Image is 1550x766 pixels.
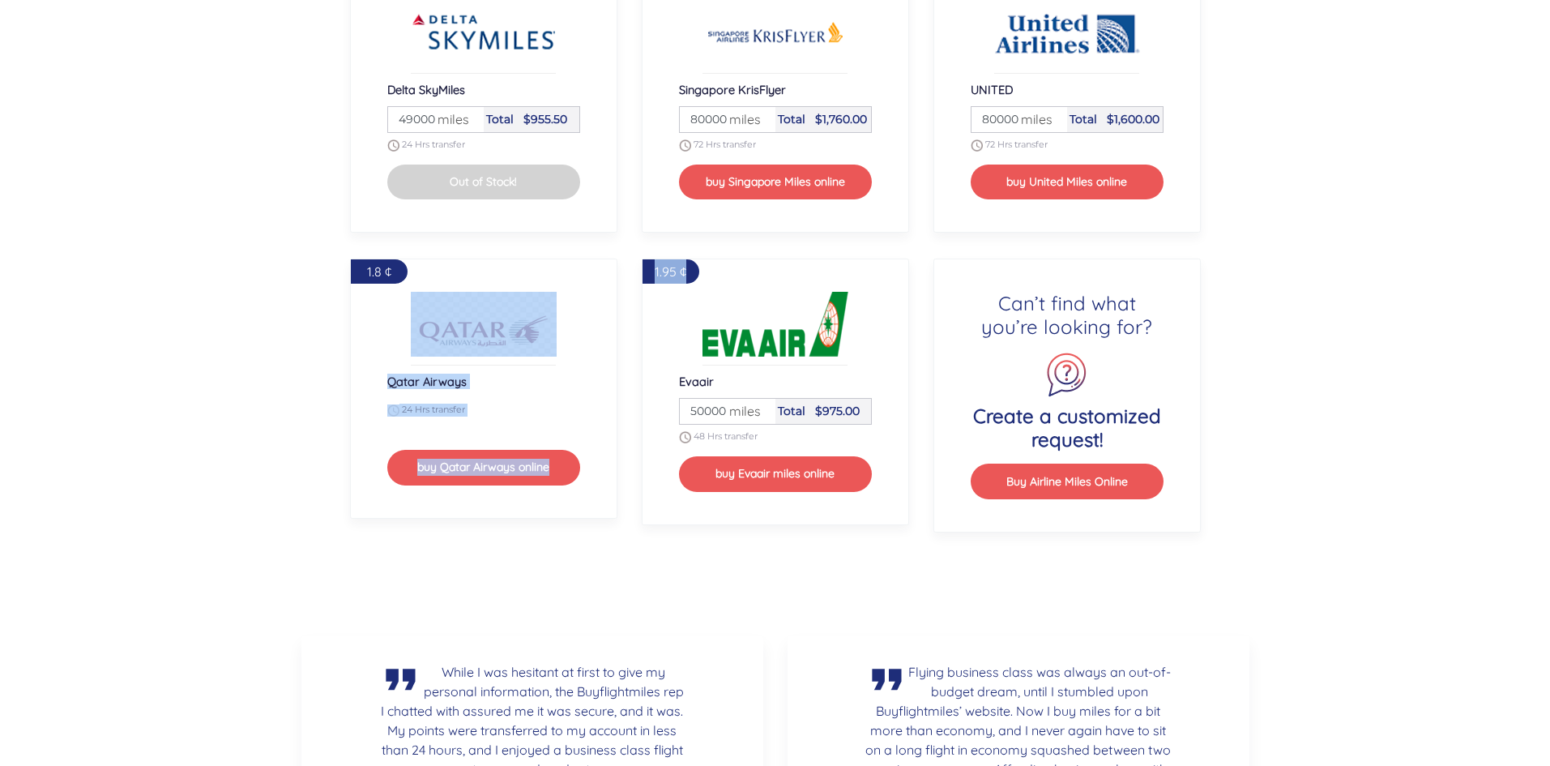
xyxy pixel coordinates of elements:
[815,112,867,126] span: $1,760.00
[486,112,514,126] span: Total
[1013,109,1053,129] span: miles
[694,139,756,150] span: 72 Hrs transfer
[679,431,691,443] img: schedule.png
[971,139,983,152] img: schedule.png
[865,662,908,697] img: Quote
[778,404,805,418] span: Total
[411,292,557,357] img: Buy Qatar Airways Airline miles online
[402,404,465,416] span: 24 Hrs transfer
[429,109,469,129] span: miles
[721,109,761,129] span: miles
[367,263,391,280] span: 1.8 ¢
[815,404,860,418] span: $975.00
[387,139,399,152] img: schedule.png
[694,431,758,443] span: 48 Hrs transfer
[387,404,399,417] img: schedule.png
[387,458,580,474] a: buy Qatar Airways online
[679,374,714,389] span: Evaair
[387,165,580,199] button: Out of Stock!
[1070,112,1097,126] span: Total
[778,112,805,126] span: Total
[387,450,580,485] button: buy Qatar Airways online
[721,401,761,421] span: miles
[971,165,1164,199] button: buy United Miles online
[387,374,467,389] span: Qatar Airways
[1107,112,1159,126] span: $1,600.00
[679,165,872,199] button: buy Singapore Miles online
[679,82,786,97] span: Singapore KrisFlyer
[655,263,686,280] span: 1.95 ¢
[971,404,1164,451] h4: Create a customized request!
[523,112,567,126] span: $955.50
[379,662,422,697] img: Quote
[402,139,465,150] span: 24 Hrs transfer
[1044,352,1090,398] img: question icon
[985,139,1048,150] span: 72 Hrs transfer
[679,456,872,491] button: buy Evaair miles online
[971,292,1164,339] h4: Can’t find what you’re looking for?
[971,464,1164,499] button: Buy Airline Miles Online
[702,292,848,357] img: Buy Evaair Airline miles online
[679,139,691,152] img: schedule.png
[971,82,1013,97] span: UNITED
[387,82,465,97] span: Delta SkyMiles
